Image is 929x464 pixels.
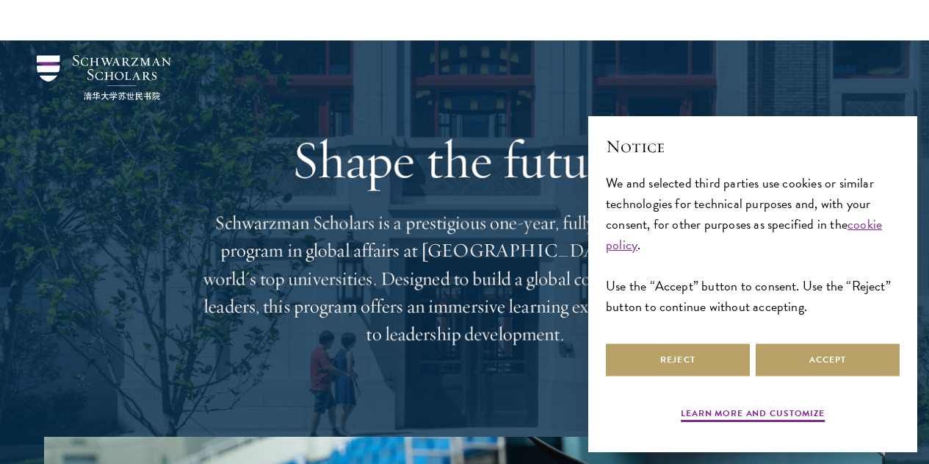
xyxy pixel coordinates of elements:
[200,209,729,349] p: Schwarzman Scholars is a prestigious one-year, fully funded master’s program in global affairs at...
[606,134,900,159] h2: Notice
[756,343,900,376] button: Accept
[200,129,729,190] h1: Shape the future.
[606,173,900,318] div: We and selected third parties use cookies or similar technologies for technical purposes and, wit...
[681,407,825,424] button: Learn more and customize
[37,55,171,100] img: Schwarzman Scholars
[606,214,882,254] a: cookie policy
[606,343,750,376] button: Reject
